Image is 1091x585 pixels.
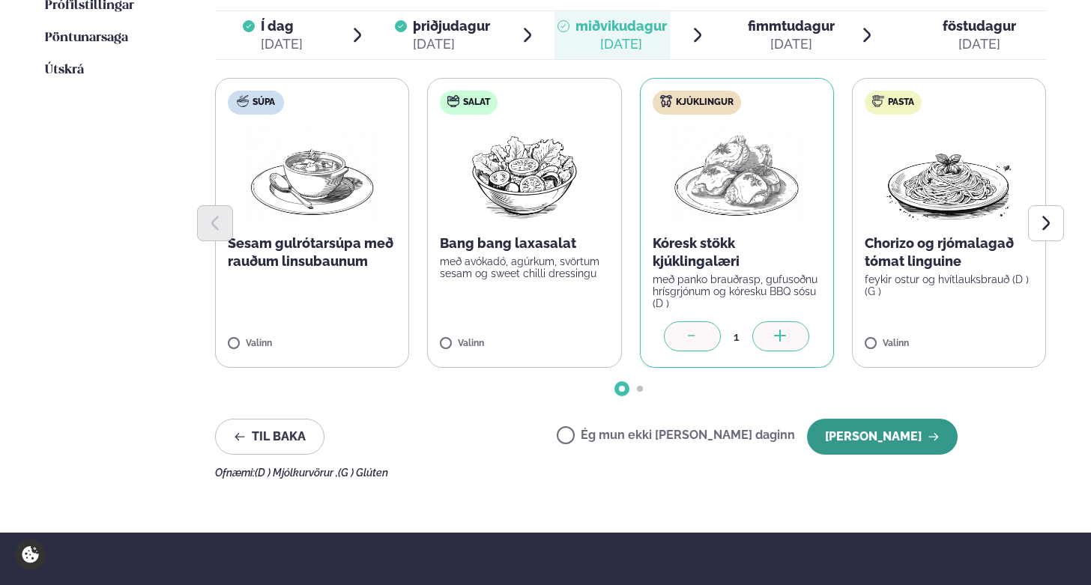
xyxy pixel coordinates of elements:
p: með avókadó, agúrkum, svörtum sesam og sweet chilli dressingu [440,255,608,279]
span: (G ) Glúten [338,467,388,479]
img: Chicken-thighs.png [671,127,803,222]
div: [DATE] [575,35,667,53]
p: Kóresk stökk kjúklingalæri [653,234,821,270]
span: þriðjudagur [413,18,490,34]
span: Súpa [253,97,275,109]
button: [PERSON_NAME] [807,419,958,455]
button: Til baka [215,419,324,455]
a: Cookie settings [15,539,46,570]
img: Salad.png [459,127,591,222]
p: feykir ostur og hvítlauksbrauð (D ) (G ) [865,273,1033,297]
p: með panko brauðrasp, gufusoðnu hrísgrjónum og kóresku BBQ sósu (D ) [653,273,821,309]
img: soup.svg [237,95,249,107]
a: Útskrá [45,61,84,79]
p: Bang bang laxasalat [440,234,608,252]
span: miðvikudagur [575,18,667,34]
img: Soup.png [247,127,378,222]
div: [DATE] [748,35,835,53]
div: 1 [721,328,752,345]
div: [DATE] [413,35,490,53]
img: chicken.svg [660,95,672,107]
span: Go to slide 1 [619,386,625,392]
span: Í dag [261,17,303,35]
span: Go to slide 2 [637,386,643,392]
span: Útskrá [45,64,84,76]
div: [DATE] [261,35,303,53]
button: Previous slide [197,205,233,241]
span: föstudagur [943,18,1016,34]
div: [DATE] [943,35,1016,53]
div: Ofnæmi: [215,467,1046,479]
img: salad.svg [447,95,459,107]
a: Pöntunarsaga [45,29,128,47]
span: Salat [463,97,490,109]
span: fimmtudagur [748,18,835,34]
span: Pöntunarsaga [45,31,128,44]
img: pasta.svg [872,95,884,107]
span: (D ) Mjólkurvörur , [255,467,338,479]
p: Sesam gulrótarsúpa með rauðum linsubaunum [228,234,396,270]
span: Kjúklingur [676,97,734,109]
button: Next slide [1028,205,1064,241]
span: Pasta [888,97,914,109]
p: Chorizo og rjómalagað tómat linguine [865,234,1033,270]
img: Spagetti.png [883,127,1015,222]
